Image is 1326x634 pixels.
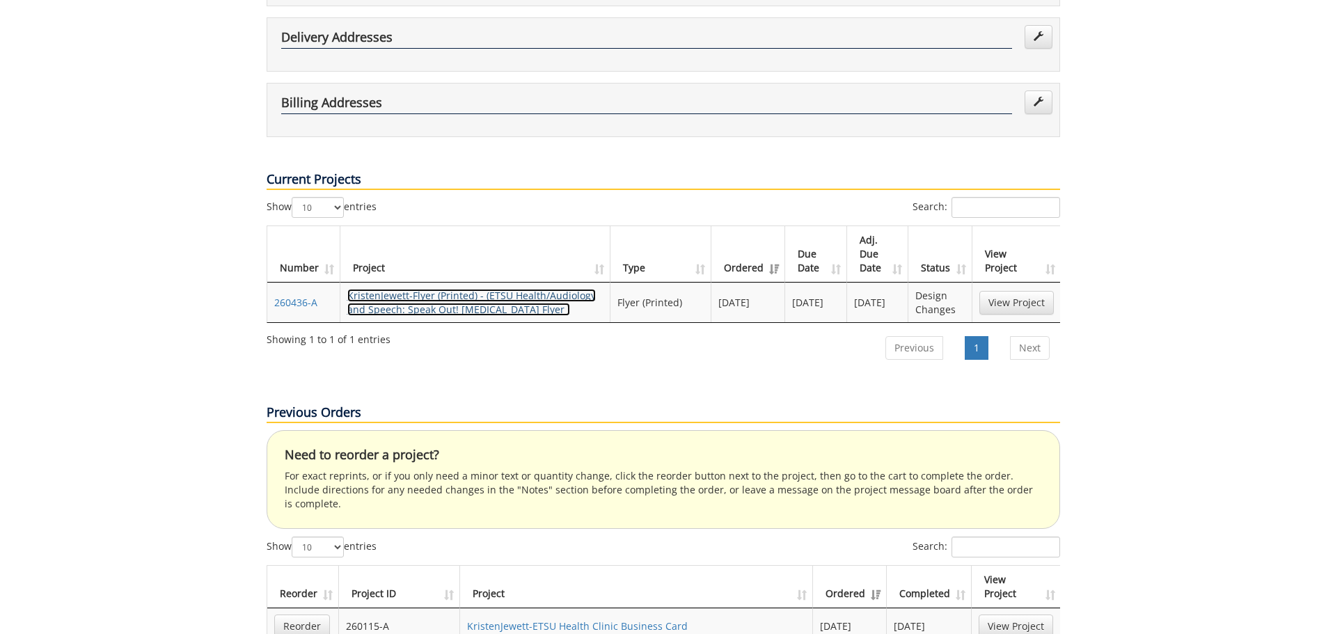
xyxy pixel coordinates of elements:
th: Project ID: activate to sort column ascending [339,566,461,608]
th: Reorder: activate to sort column ascending [267,566,339,608]
p: Current Projects [267,171,1060,190]
td: [DATE] [847,283,909,322]
th: Project: activate to sort column ascending [340,226,611,283]
label: Show entries [267,537,377,557]
p: Previous Orders [267,404,1060,423]
a: View Project [979,291,1054,315]
p: For exact reprints, or if you only need a minor text or quantity change, click the reorder button... [285,469,1042,511]
a: 1 [965,336,988,360]
a: Edit Addresses [1025,25,1052,49]
h4: Delivery Addresses [281,31,1012,49]
h4: Need to reorder a project? [285,448,1042,462]
th: Type: activate to sort column ascending [610,226,711,283]
th: Number: activate to sort column ascending [267,226,340,283]
label: Search: [913,537,1060,557]
a: KristenJewett-Flyer (Printed) - (ETSU Health/Audiology and Speech: Speak Out! [MEDICAL_DATA] Flyer ) [347,289,596,316]
th: View Project: activate to sort column ascending [972,226,1061,283]
select: Showentries [292,537,344,557]
div: Showing 1 to 1 of 1 entries [267,327,390,347]
td: [DATE] [711,283,785,322]
th: Completed: activate to sort column ascending [887,566,972,608]
select: Showentries [292,197,344,218]
th: Project: activate to sort column ascending [460,566,813,608]
td: Flyer (Printed) [610,283,711,322]
a: KristenJewett-ETSU Health Clinic Business Card [467,619,688,633]
th: Due Date: activate to sort column ascending [785,226,847,283]
th: Ordered: activate to sort column ascending [813,566,887,608]
a: 260436-A [274,296,317,309]
th: Adj. Due Date: activate to sort column ascending [847,226,909,283]
h4: Billing Addresses [281,96,1012,114]
label: Show entries [267,197,377,218]
input: Search: [952,197,1060,218]
th: Ordered: activate to sort column ascending [711,226,785,283]
input: Search: [952,537,1060,557]
th: Status: activate to sort column ascending [908,226,972,283]
label: Search: [913,197,1060,218]
td: [DATE] [785,283,847,322]
th: View Project: activate to sort column ascending [972,566,1060,608]
a: Previous [885,336,943,360]
a: Next [1010,336,1050,360]
a: Edit Addresses [1025,90,1052,114]
td: Design Changes [908,283,972,322]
